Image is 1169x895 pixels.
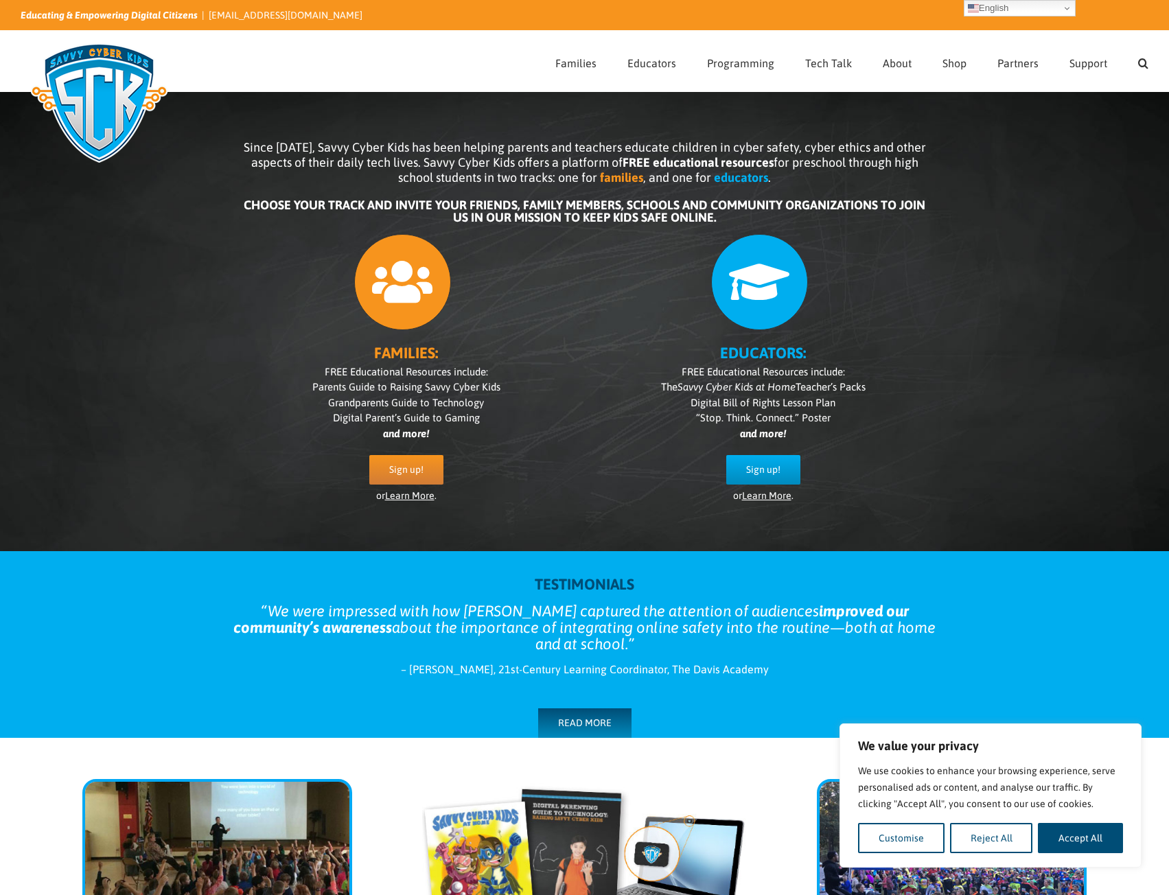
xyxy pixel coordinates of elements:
span: The Davis Academy [672,663,769,675]
span: Programming [707,58,774,69]
span: The Teacher’s Packs [661,381,866,393]
b: families [600,170,643,185]
span: 21st-Century Learning Coordinator [498,663,667,675]
span: FREE Educational Resources include: [682,366,845,377]
span: Educators [627,58,676,69]
a: Shop [942,31,967,91]
a: Families [555,31,597,91]
a: Support [1069,31,1107,91]
a: Programming [707,31,774,91]
a: Learn More [742,490,791,501]
span: Support [1069,58,1107,69]
span: Partners [997,58,1039,69]
span: “Stop. Think. Connect.” Poster [696,412,831,423]
nav: Main Menu [555,31,1148,91]
b: FAMILIES: [374,344,438,362]
b: EDUCATORS: [720,344,806,362]
span: READ MORE [558,717,612,729]
button: Reject All [950,823,1033,853]
span: FREE Educational Resources include: [325,366,488,377]
b: educators [714,170,768,185]
span: Grandparents Guide to Technology [328,397,484,408]
span: Families [555,58,597,69]
span: [PERSON_NAME] [409,663,494,675]
span: or . [733,490,794,501]
a: Sign up! [369,455,443,485]
p: We value your privacy [858,738,1123,754]
a: About [883,31,912,91]
span: Digital Parent’s Guide to Gaming [333,412,480,423]
b: CHOOSE YOUR TRACK AND INVITE YOUR FRIENDS, FAMILY MEMBERS, SCHOOLS AND COMMUNITY ORGANIZATIONS TO... [244,198,925,224]
span: Since [DATE], Savvy Cyber Kids has been helping parents and teachers educate children in cyber sa... [244,140,926,185]
span: About [883,58,912,69]
span: Sign up! [389,464,424,476]
span: . [768,170,771,185]
span: Tech Talk [805,58,852,69]
a: [EMAIL_ADDRESS][DOMAIN_NAME] [209,10,362,21]
button: Customise [858,823,945,853]
span: Parents Guide to Raising Savvy Cyber Kids [312,381,500,393]
span: Digital Bill of Rights Lesson Plan [691,397,835,408]
img: en [968,3,979,14]
span: , and one for [643,170,711,185]
a: Search [1138,31,1148,91]
i: Educating & Empowering Digital Citizens [21,10,198,21]
b: FREE educational resources [623,155,774,170]
span: or . [376,490,437,501]
span: Sign up! [746,464,780,476]
a: Sign up! [726,455,800,485]
a: Tech Talk [805,31,852,91]
i: and more! [740,428,786,439]
a: Partners [997,31,1039,91]
a: READ MORE [538,708,632,738]
button: Accept All [1038,823,1123,853]
img: Savvy Cyber Kids Logo [21,34,178,172]
strong: improved our community’s awareness [233,602,909,636]
i: and more! [383,428,429,439]
a: Educators [627,31,676,91]
a: Learn More [385,490,435,501]
i: Savvy Cyber Kids at Home [678,381,796,393]
p: We use cookies to enhance your browsing experience, serve personalised ads or content, and analys... [858,763,1123,812]
span: Shop [942,58,967,69]
blockquote: We were impressed with how [PERSON_NAME] captured the attention of audiences about the importance... [228,603,942,652]
strong: TESTIMONIALS [535,575,634,593]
